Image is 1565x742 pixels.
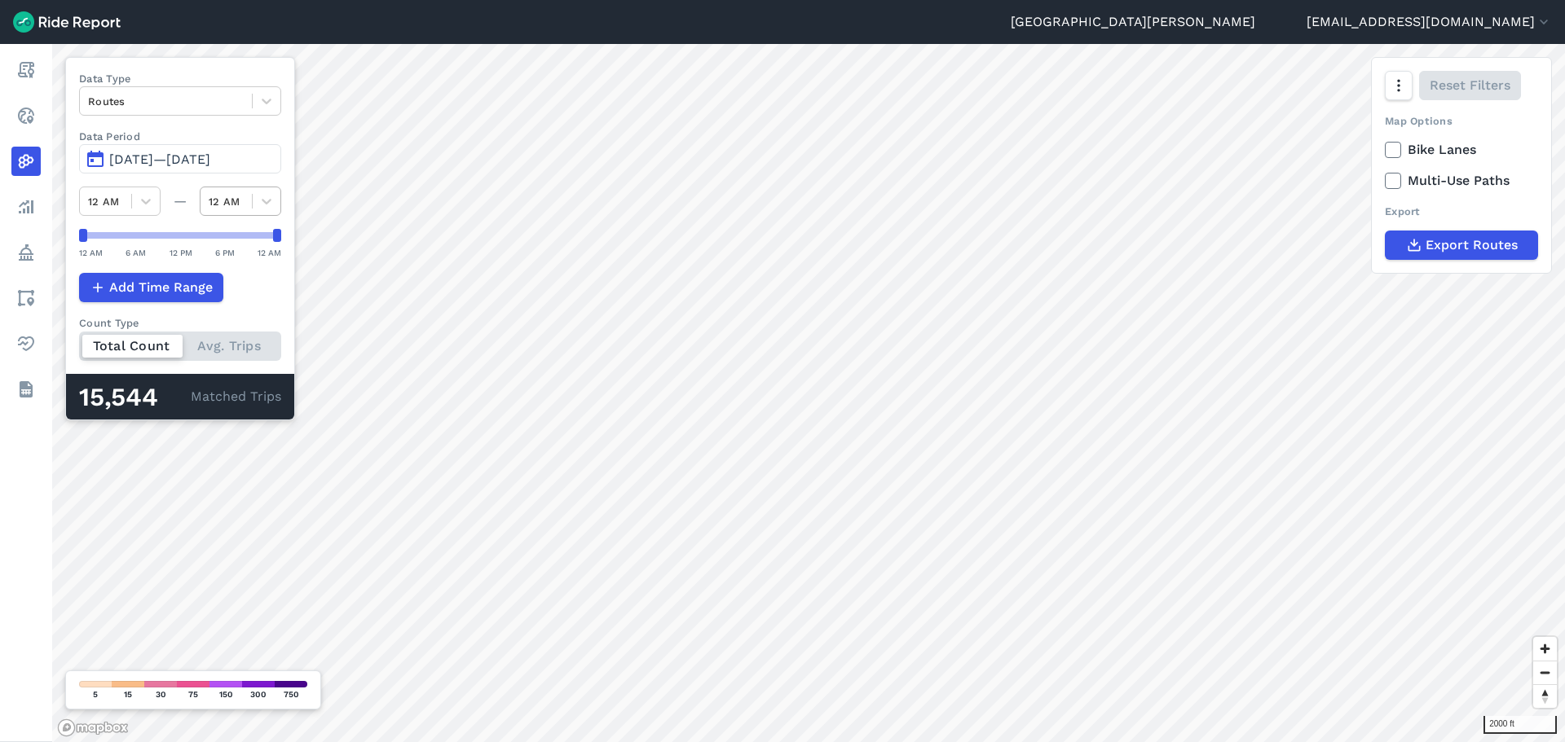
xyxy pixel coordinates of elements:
[11,101,41,130] a: Realtime
[79,387,191,408] div: 15,544
[1419,71,1521,100] button: Reset Filters
[1011,12,1255,32] a: [GEOGRAPHIC_DATA][PERSON_NAME]
[79,129,281,144] label: Data Period
[170,245,192,260] div: 12 PM
[11,55,41,85] a: Report
[79,315,281,331] div: Count Type
[1385,231,1538,260] button: Export Routes
[11,192,41,222] a: Analyze
[215,245,235,260] div: 6 PM
[1307,12,1552,32] button: [EMAIL_ADDRESS][DOMAIN_NAME]
[1385,204,1538,219] div: Export
[1483,716,1557,734] div: 2000 ft
[126,245,146,260] div: 6 AM
[57,718,129,737] a: Mapbox logo
[11,283,41,313] a: Areas
[79,144,281,173] button: [DATE]—[DATE]
[1533,637,1557,661] button: Zoom in
[11,238,41,267] a: Policy
[1533,684,1557,708] button: Reset bearing to north
[1385,140,1538,160] label: Bike Lanes
[109,278,213,297] span: Add Time Range
[1385,113,1538,129] div: Map Options
[79,245,103,260] div: 12 AM
[1426,235,1518,255] span: Export Routes
[258,245,281,260] div: 12 AM
[13,11,121,33] img: Ride Report
[52,44,1565,742] canvas: Map
[11,147,41,176] a: Heatmaps
[79,273,223,302] button: Add Time Range
[66,374,294,419] div: Matched Trips
[11,375,41,404] a: Datasets
[161,191,200,211] div: —
[109,151,210,167] span: [DATE]—[DATE]
[79,71,281,86] label: Data Type
[11,329,41,358] a: Health
[1385,171,1538,191] label: Multi-Use Paths
[1533,661,1557,684] button: Zoom out
[1430,76,1510,95] span: Reset Filters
